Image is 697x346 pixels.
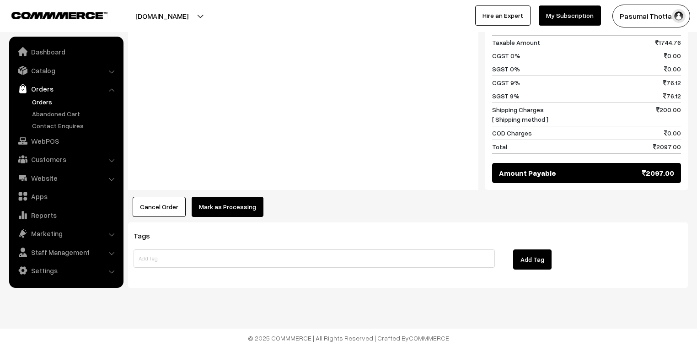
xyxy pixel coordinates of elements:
span: SGST 0% [492,64,520,74]
button: Mark as Processing [192,197,263,217]
span: Amount Payable [499,168,556,178]
span: 0.00 [664,51,681,60]
a: Customers [11,151,120,168]
input: Add Tag [134,249,495,268]
button: Cancel Order [133,197,186,217]
a: COMMMERCE [11,9,91,20]
a: My Subscription [539,5,601,26]
a: COMMMERCE [409,334,449,342]
a: Catalog [11,62,120,79]
span: 2097.00 [653,142,681,151]
span: SGST 9% [492,91,520,101]
a: Orders [30,97,120,107]
span: 1744.76 [655,38,681,47]
a: Apps [11,188,120,205]
span: Total [492,142,507,151]
span: CGST 0% [492,51,520,60]
span: Taxable Amount [492,38,540,47]
a: Dashboard [11,43,120,60]
img: user [672,9,686,23]
a: Contact Enquires [30,121,120,130]
span: 0.00 [664,128,681,138]
img: COMMMERCE [11,12,107,19]
a: Settings [11,262,120,279]
button: Pasumai Thotta… [612,5,690,27]
span: Tags [134,231,161,240]
span: 76.12 [663,78,681,87]
button: [DOMAIN_NAME] [103,5,220,27]
span: 2097.00 [642,168,674,178]
span: Shipping Charges [ Shipping method ] [492,105,548,124]
span: COD Charges [492,128,532,138]
span: 76.12 [663,91,681,101]
a: Marketing [11,225,120,242]
a: Hire an Expert [475,5,531,26]
a: Orders [11,81,120,97]
button: Add Tag [513,249,552,270]
a: Abandoned Cart [30,109,120,119]
a: Reports [11,207,120,223]
a: Website [11,170,120,186]
span: 200.00 [656,105,681,124]
a: WebPOS [11,133,120,149]
a: Staff Management [11,244,120,260]
span: 0.00 [664,64,681,74]
span: CGST 9% [492,78,520,87]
